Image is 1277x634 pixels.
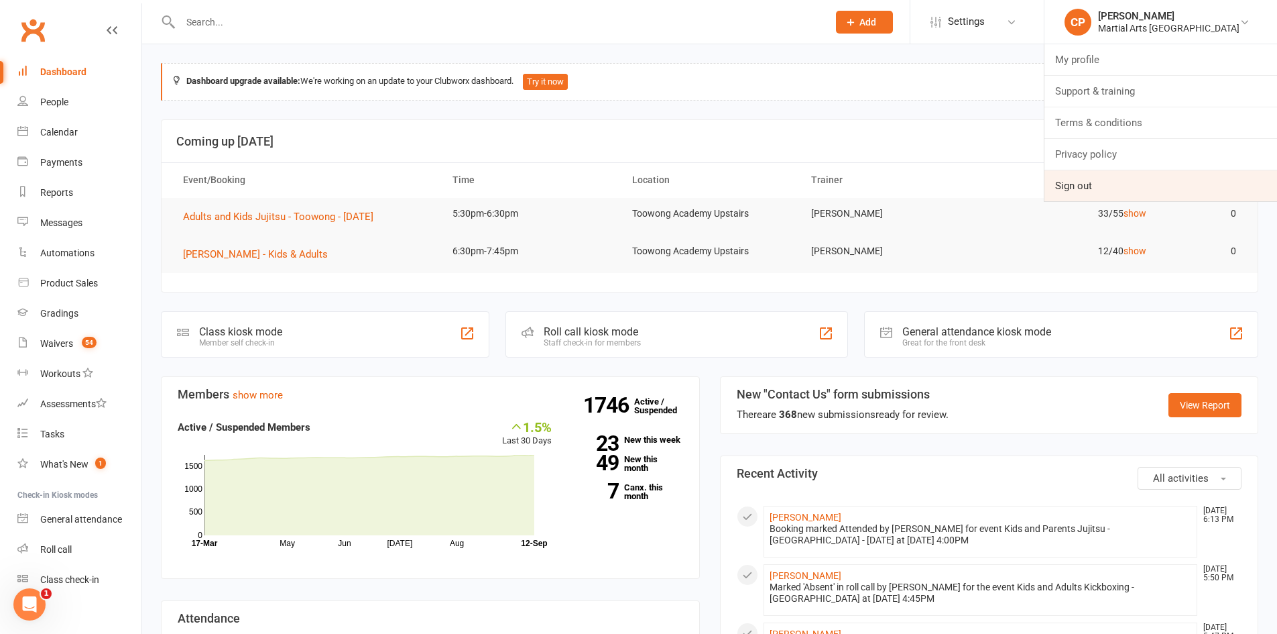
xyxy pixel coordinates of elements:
div: Martial Arts [GEOGRAPHIC_DATA] [1098,22,1239,34]
strong: Dashboard upgrade available: [186,76,300,86]
h3: Recent Activity [737,467,1242,480]
div: Class kiosk mode [199,325,282,338]
td: 5:30pm-6:30pm [440,198,620,229]
a: Messages [17,208,141,238]
a: Product Sales [17,268,141,299]
a: Gradings [17,299,141,329]
a: Dashboard [17,57,141,87]
a: View Report [1168,393,1241,417]
strong: 49 [572,453,619,473]
a: My profile [1044,44,1277,75]
button: Adults and Kids Jujitsu - Toowong - [DATE] [183,209,383,225]
div: Roll call [40,544,72,555]
th: Time [440,163,620,197]
div: Staff check-in for members [544,338,641,348]
td: 12/40 [979,235,1158,267]
td: [PERSON_NAME] [799,235,979,267]
td: 0 [1158,198,1248,229]
strong: 23 [572,433,619,454]
a: Workouts [17,359,141,389]
a: 23New this week [572,435,683,444]
div: Last 30 Days [502,419,552,448]
div: Calendar [40,127,78,138]
span: Adults and Kids Jujitsu - Toowong - [DATE] [183,211,373,223]
div: Reports [40,187,73,198]
div: Tasks [40,429,64,439]
a: [PERSON_NAME] [770,512,841,523]
span: 1 [95,458,106,469]
a: 7Canx. this month [572,483,683,500]
span: [PERSON_NAME] - Kids & Adults [183,248,328,260]
strong: Active / Suspended Members [178,421,310,433]
div: There are new submissions ready for review. [737,407,949,423]
a: Calendar [17,117,141,148]
a: What's New1 [17,450,141,480]
td: 0 [1158,235,1248,267]
iframe: Intercom live chat [13,588,46,621]
span: Settings [948,7,985,37]
a: Clubworx [16,13,50,47]
div: We're working on an update to your Clubworx dashboard. [161,63,1258,101]
td: [PERSON_NAME] [799,198,979,229]
button: All activities [1138,467,1241,490]
a: Support & training [1044,76,1277,107]
a: 49New this month [572,455,683,472]
td: Toowong Academy Upstairs [620,198,800,229]
strong: 368 [779,409,797,421]
time: [DATE] 6:13 PM [1197,507,1241,524]
a: Assessments [17,389,141,419]
div: Member self check-in [199,338,282,348]
div: General attendance kiosk mode [902,325,1051,338]
h3: Members [178,388,683,401]
div: Marked 'Absent' in roll call by [PERSON_NAME] for the event Kids and Adults Kickboxing - [GEOGRAP... [770,582,1192,604]
a: Privacy policy [1044,139,1277,170]
input: Search... [176,13,818,32]
div: Workouts [40,368,80,379]
a: Automations [17,238,141,268]
div: Dashboard [40,66,86,77]
a: show [1123,246,1146,256]
div: General attendance [40,514,122,525]
div: Waivers [40,338,73,349]
td: 33/55 [979,198,1158,229]
a: Reports [17,178,141,208]
th: Event/Booking [171,163,440,197]
div: Assessments [40,399,107,409]
h3: New "Contact Us" form submissions [737,388,949,401]
div: Automations [40,248,95,258]
div: CP [1065,9,1091,36]
time: [DATE] 5:50 PM [1197,565,1241,582]
th: Location [620,163,800,197]
div: People [40,97,68,107]
div: What's New [40,459,88,470]
span: 54 [82,337,97,348]
a: Sign out [1044,170,1277,201]
div: Payments [40,157,82,168]
a: Payments [17,148,141,178]
a: show [1123,208,1146,219]
a: People [17,87,141,117]
td: 6:30pm-7:45pm [440,235,620,267]
span: Add [859,17,876,28]
div: Great for the front desk [902,338,1051,348]
div: Product Sales [40,278,98,288]
button: Try it now [523,74,568,90]
strong: 1746 [583,395,634,415]
h3: Coming up [DATE] [176,135,1243,148]
h3: Attendance [178,612,683,625]
a: Waivers 54 [17,329,141,359]
a: [PERSON_NAME] [770,570,841,581]
th: Attendees [979,163,1158,197]
strong: 7 [572,481,619,501]
div: [PERSON_NAME] [1098,10,1239,22]
button: [PERSON_NAME] - Kids & Adults [183,246,337,262]
a: show more [233,389,283,401]
div: Gradings [40,308,78,319]
div: 1.5% [502,419,552,434]
th: Trainer [799,163,979,197]
a: Roll call [17,535,141,565]
span: All activities [1153,472,1209,484]
a: 1746Active / Suspended [634,387,693,425]
a: Terms & conditions [1044,107,1277,138]
span: 1 [41,588,52,599]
